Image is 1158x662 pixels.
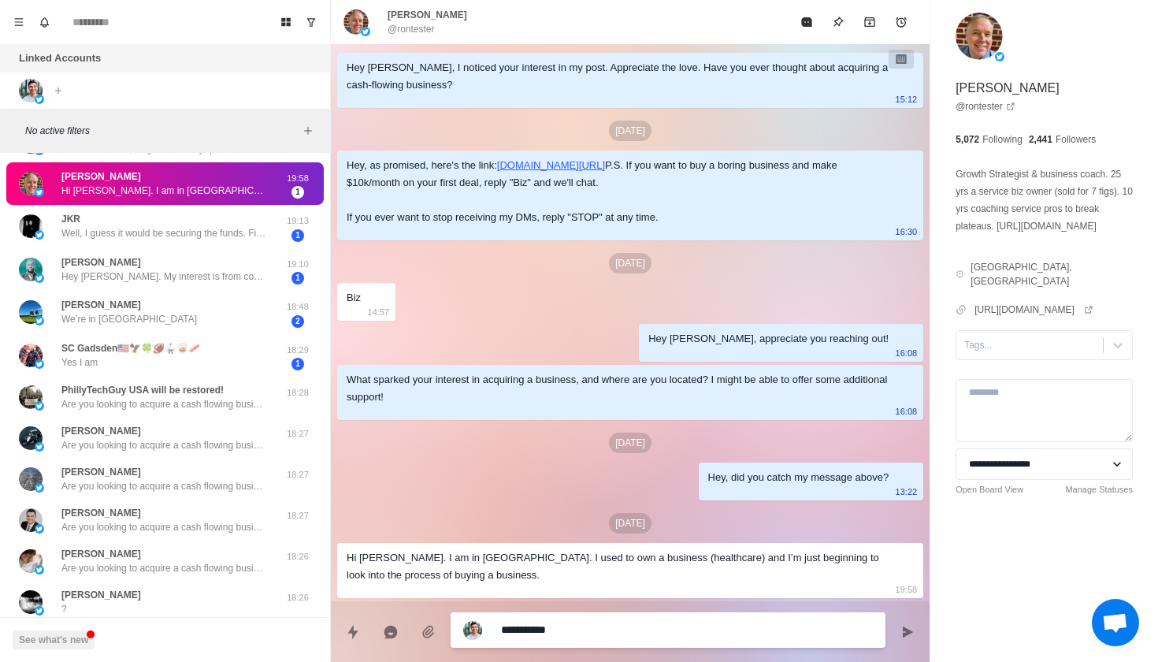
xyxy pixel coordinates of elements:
p: [DATE] [609,433,651,453]
span: 2 [291,315,304,328]
img: picture [35,606,44,616]
img: picture [19,258,43,281]
button: Menu [6,9,32,35]
p: [PERSON_NAME] [61,298,141,312]
img: picture [995,52,1004,61]
img: picture [19,300,43,324]
p: @rontester [388,22,435,36]
button: Reply with AI [375,616,406,648]
p: 5,072 [956,132,979,147]
button: Quick replies [337,616,369,648]
p: 18:27 [278,427,317,441]
p: [PERSON_NAME] [61,424,141,438]
p: 18:27 [278,509,317,523]
img: picture [19,385,43,409]
p: Are you looking to acquire a cash flowing business yourself?... [61,438,266,452]
img: picture [19,214,43,238]
p: 18:26 [278,550,317,563]
p: JKR [61,212,80,226]
img: picture [19,590,43,614]
p: Yes I am [61,355,98,370]
button: See what's new [13,630,95,649]
p: Well, I guess it would be securing the funds. Finding opportunities and knowledge of the process.... [61,226,266,240]
a: Open Board View [956,483,1023,496]
div: Hey [PERSON_NAME], appreciate you reaching out! [648,330,889,348]
p: Followers [1056,132,1096,147]
button: Add media [413,616,444,648]
p: 13:22 [896,483,918,500]
p: 16:08 [896,344,918,362]
p: [DATE] [609,253,651,273]
p: 18:48 [278,300,317,314]
button: Show unread conversations [299,9,324,35]
p: 18:29 [278,344,317,357]
p: [PERSON_NAME] [956,79,1060,98]
span: 1 [291,186,304,199]
button: Board View [273,9,299,35]
p: 18:27 [278,468,317,482]
button: Send message [892,616,923,648]
div: Hey [PERSON_NAME], I noticed your interest in my post. Appreciate the love. Have you ever thought... [347,59,889,94]
span: 1 [291,229,304,242]
a: [DOMAIN_NAME][URL] [497,159,605,171]
div: Biz [347,289,361,307]
p: 19:10 [278,258,317,271]
img: picture [19,549,43,573]
p: 2,441 [1029,132,1052,147]
p: [PERSON_NAME] [388,8,467,22]
p: PhillyTechGuy USA will be restored! [61,383,224,397]
button: Add account [49,81,68,100]
img: picture [19,344,43,367]
img: picture [361,27,370,36]
img: picture [343,9,369,35]
img: picture [35,188,44,197]
p: [PERSON_NAME] [61,588,141,602]
a: Manage Statuses [1065,483,1133,496]
button: Add reminder [885,6,917,38]
p: Are you looking to acquire a cash flowing business yourself?... [61,520,266,534]
p: 14:57 [368,303,390,321]
p: Hi [PERSON_NAME]. I am in [GEOGRAPHIC_DATA]. I used to own a business (healthcare) and I’m just b... [61,184,266,198]
p: 16:30 [896,223,918,240]
img: picture [35,401,44,411]
img: picture [19,172,43,195]
img: picture [35,230,44,240]
p: [PERSON_NAME] [61,506,141,520]
img: picture [19,508,43,532]
p: 19:58 [278,172,317,185]
div: What sparked your interest in acquiring a business, and where are you located? I might be able to... [347,371,889,406]
a: [URL][DOMAIN_NAME] [974,303,1093,317]
p: Hey [PERSON_NAME]. My interest is from corporate antics and ceilings. Plus I’ve always been entre... [61,270,266,284]
p: [GEOGRAPHIC_DATA], [GEOGRAPHIC_DATA] [971,260,1133,288]
p: Growth Strategist & business coach. 25 yrs a service biz owner (sold for 7 figs). 10 yrs coaching... [956,165,1133,235]
p: SC Gadsden🇺🇸🦅🍀🏈🥋🥃🥓 [61,341,200,355]
img: picture [956,13,1003,60]
p: Are you looking to acquire a cash flowing business yourself?... [61,397,266,411]
span: 1 [291,272,304,285]
button: Archive [854,6,885,38]
div: Hey, as promised, here's the link: P.S. If you want to buy a boring business and make $10k/month ... [347,157,889,226]
img: picture [35,442,44,452]
p: 19:58 [896,581,918,598]
p: 18:26 [278,591,317,604]
p: Are you looking to acquire a cash flowing business yourself?... [61,561,266,575]
img: picture [35,273,44,283]
img: picture [35,95,44,104]
p: Linked Accounts [19,50,101,66]
p: [DATE] [609,121,651,141]
p: Are you looking to acquire a cash flowing business yourself?... [61,479,266,493]
p: Following [982,132,1023,147]
button: Add filters [299,121,317,140]
button: Notifications [32,9,57,35]
p: [PERSON_NAME] [61,255,141,270]
img: picture [35,483,44,493]
img: picture [35,316,44,325]
p: [PERSON_NAME] [61,465,141,479]
img: picture [35,359,44,369]
a: @rontester [956,99,1015,113]
p: [PERSON_NAME] [61,169,141,184]
img: picture [35,524,44,534]
p: No active filters [25,124,299,138]
div: Hi [PERSON_NAME]. I am in [GEOGRAPHIC_DATA]. I used to own a business (healthcare) and I’m just b... [347,549,889,584]
p: 16:08 [896,403,918,420]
